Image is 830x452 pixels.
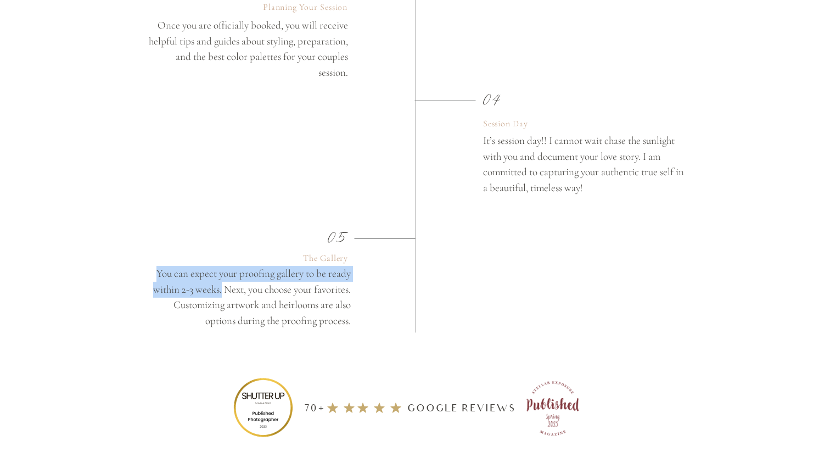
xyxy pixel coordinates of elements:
p: 70+ google Reviews [299,399,520,414]
p: The Gallery [299,252,348,265]
p: 04 [483,82,501,110]
p: Session Day [483,117,549,130]
p: You can expect your proofing gallery to be ready within 2-3 weeks. Next, you choose your favorite... [150,266,351,371]
p: 05 [328,220,351,248]
p: Once you are officially booked, you will receive helpful tips and guides about styling, preparati... [147,18,348,82]
p: It’s session day!! I cannot wait chase the sunlight with you and document your love story. I am c... [483,133,684,198]
p: Planning Your Session [260,1,347,14]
